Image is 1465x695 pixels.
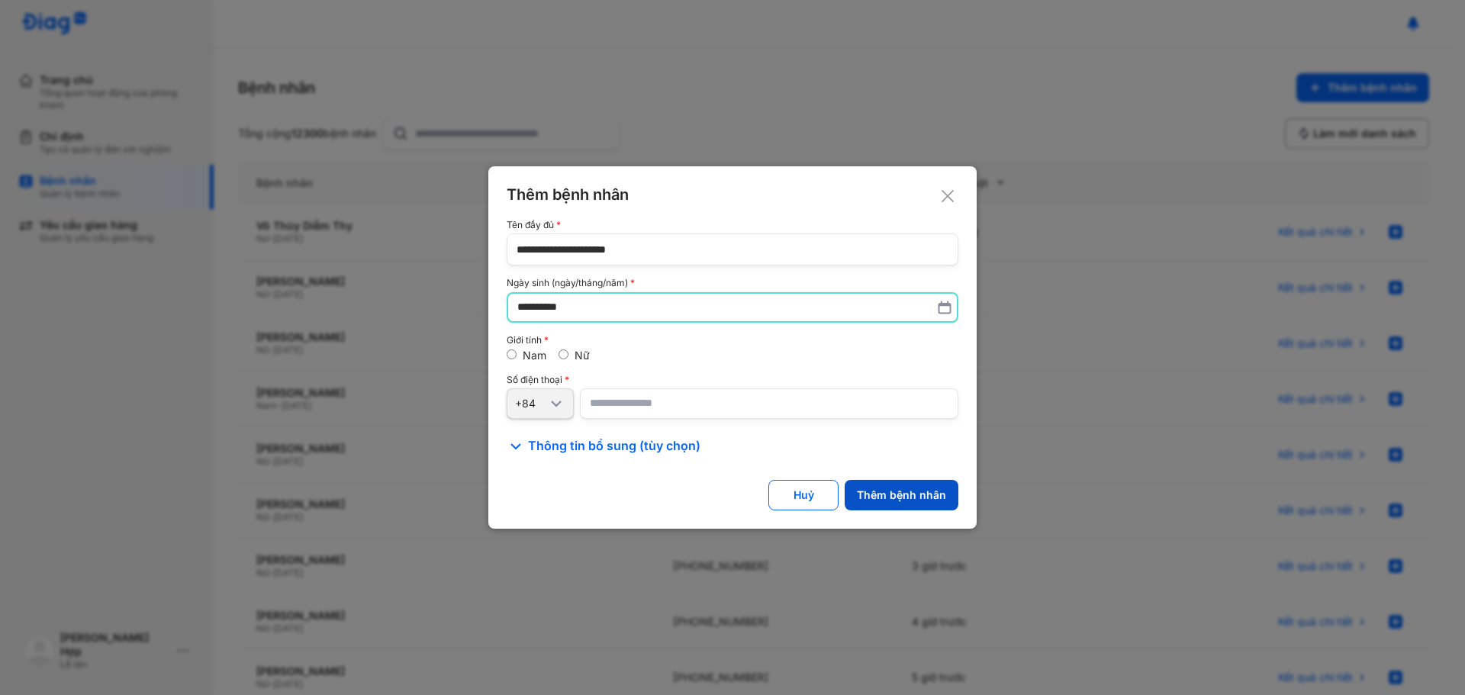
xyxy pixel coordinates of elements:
[845,480,958,510] button: Thêm bệnh nhân
[507,335,958,346] div: Giới tính
[768,480,839,510] button: Huỷ
[515,397,547,410] div: +84
[507,220,958,230] div: Tên đầy đủ
[528,437,700,455] span: Thông tin bổ sung (tùy chọn)
[507,185,958,204] div: Thêm bệnh nhân
[507,375,958,385] div: Số điện thoại
[857,488,946,502] div: Thêm bệnh nhân
[523,349,546,362] label: Nam
[507,278,958,288] div: Ngày sinh (ngày/tháng/năm)
[575,349,590,362] label: Nữ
